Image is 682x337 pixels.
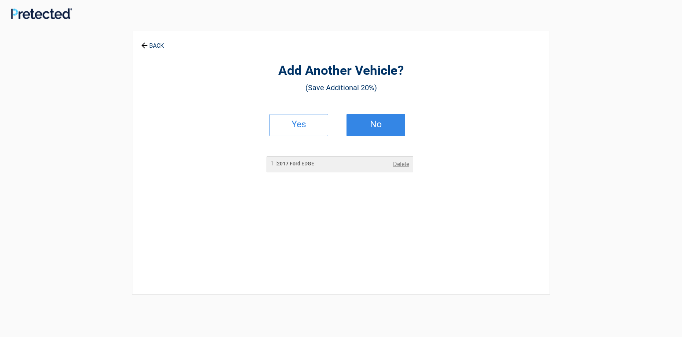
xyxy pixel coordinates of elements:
a: BACK [140,36,165,49]
span: 1 | [271,160,277,167]
img: Main Logo [11,8,72,19]
h3: (Save Additional 20%) [173,81,509,94]
h2: Add Another Vehicle? [173,62,509,80]
h2: No [354,122,397,127]
h2: Yes [277,122,320,127]
a: Delete [393,160,409,169]
h2: 2017 Ford EDGE [271,160,314,168]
